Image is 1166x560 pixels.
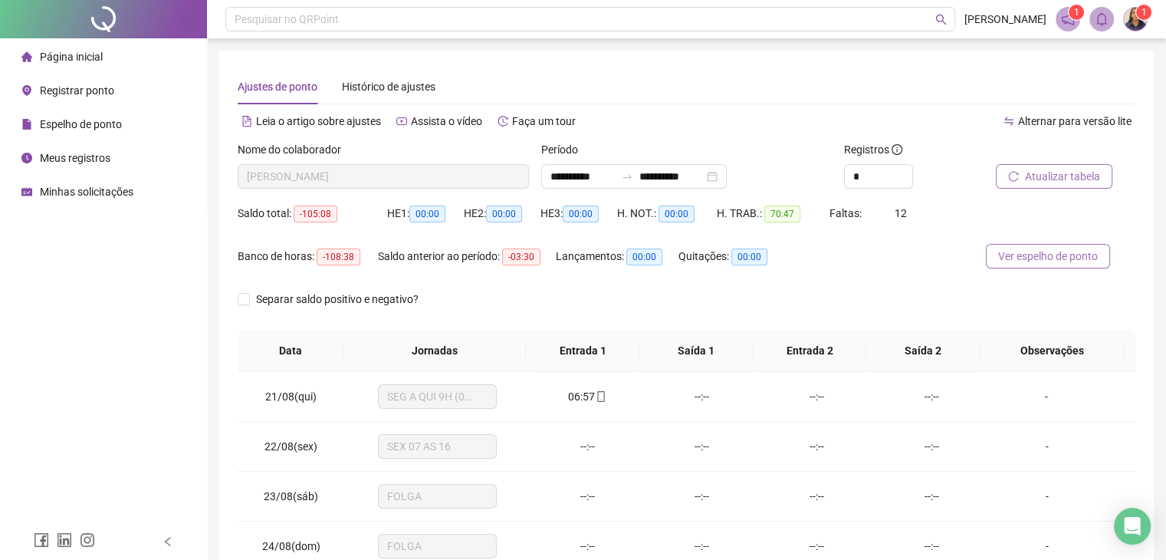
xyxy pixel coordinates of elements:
[464,205,540,222] div: HE 2:
[264,490,318,502] span: 23/08(sáb)
[895,207,907,219] span: 12
[241,116,252,127] span: file-text
[1124,8,1147,31] img: 78645
[262,540,320,552] span: 24/08(dom)
[639,330,753,372] th: Saída 1
[502,249,540,265] span: -03:30
[396,116,407,127] span: youtube
[387,385,488,408] span: SEG A QUI 9H (07:00 A 17:00)
[772,488,862,505] div: --:--
[387,435,488,458] span: SEX 07 AS 16
[542,538,632,555] div: --:--
[238,141,351,158] label: Nome do colaborador
[556,248,678,265] div: Lançamentos:
[617,205,717,222] div: H. NOT.:
[980,330,1124,372] th: Observações
[657,538,747,555] div: --:--
[998,248,1098,265] span: Ver espelho de ponto
[411,115,482,127] span: Assista o vídeo
[387,535,488,558] span: FOLGA
[1008,171,1019,182] span: reload
[498,116,508,127] span: history
[387,205,464,222] div: HE 1:
[1018,115,1132,127] span: Alternar para versão lite
[540,205,617,222] div: HE 3:
[256,115,381,127] span: Leia o artigo sobre ajustes
[163,536,173,547] span: left
[829,207,864,219] span: Faltas:
[80,532,95,548] span: instagram
[541,141,588,158] label: Período
[57,532,72,548] span: linkedin
[238,81,317,93] span: Ajustes de ponto
[731,249,767,265] span: 00:00
[1001,388,1092,405] div: -
[753,330,866,372] th: Entrada 2
[986,244,1110,268] button: Ver espelho de ponto
[409,206,445,222] span: 00:00
[40,84,114,97] span: Registrar ponto
[887,538,977,555] div: --:--
[21,119,32,130] span: file
[343,330,526,372] th: Jornadas
[1095,12,1109,26] span: bell
[844,141,902,158] span: Registros
[1001,438,1092,455] div: -
[378,248,556,265] div: Saldo anterior ao período:
[992,342,1112,359] span: Observações
[40,51,103,63] span: Página inicial
[21,51,32,62] span: home
[247,165,520,188] span: ALINE LAGE
[657,438,747,455] div: --:--
[40,186,133,198] span: Minhas solicitações
[40,152,110,164] span: Meus registros
[659,206,695,222] span: 00:00
[486,206,522,222] span: 00:00
[866,330,980,372] th: Saída 2
[542,388,632,405] div: 06:57
[40,118,122,130] span: Espelho de ponto
[512,115,576,127] span: Faça um tour
[21,186,32,197] span: schedule
[1025,168,1100,185] span: Atualizar tabela
[1114,508,1151,545] div: Open Intercom Messenger
[657,488,747,505] div: --:--
[626,249,662,265] span: 00:00
[621,170,633,183] span: to
[772,538,862,555] div: --:--
[21,153,32,163] span: clock-circle
[1069,5,1084,20] sup: 1
[250,291,425,308] span: Separar saldo positivo e negativo?
[1141,7,1147,18] span: 1
[294,206,337,222] span: -105:08
[1001,488,1092,505] div: -
[594,391,606,402] span: mobile
[21,85,32,96] span: environment
[238,330,343,372] th: Data
[265,390,317,403] span: 21/08(qui)
[317,249,360,265] span: -108:38
[238,205,387,222] div: Saldo total:
[542,488,632,505] div: --:--
[717,205,829,222] div: H. TRAB.:
[621,170,633,183] span: swap-right
[964,11,1046,28] span: [PERSON_NAME]
[526,330,639,372] th: Entrada 1
[1001,538,1092,555] div: -
[678,248,790,265] div: Quitações:
[892,144,902,155] span: info-circle
[772,388,862,405] div: --:--
[1003,116,1014,127] span: swap
[1074,7,1079,18] span: 1
[887,388,977,405] div: --:--
[387,485,488,508] span: FOLGA
[996,164,1112,189] button: Atualizar tabela
[772,438,862,455] div: --:--
[657,388,747,405] div: --:--
[563,206,599,222] span: 00:00
[935,14,947,25] span: search
[1136,5,1151,20] sup: Atualize o seu contato no menu Meus Dados
[238,248,378,265] div: Banco de horas:
[764,206,800,222] span: 70:47
[34,532,49,548] span: facebook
